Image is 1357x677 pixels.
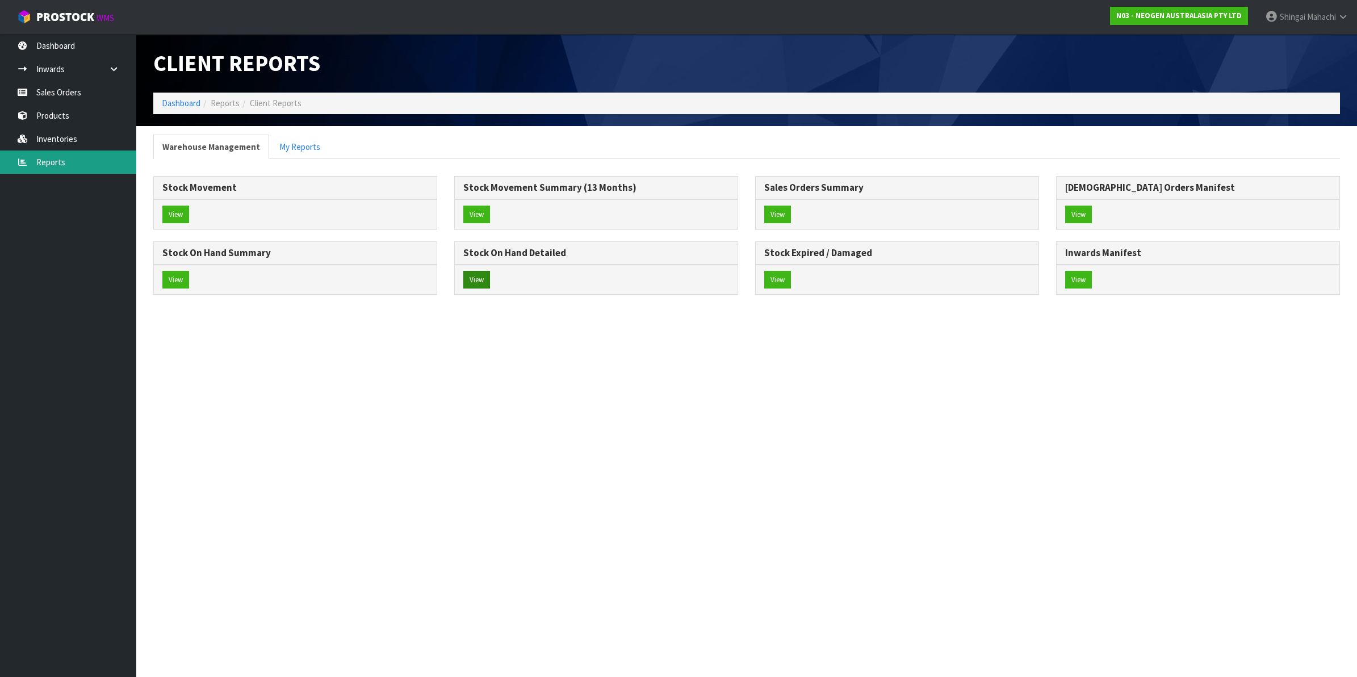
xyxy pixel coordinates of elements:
a: Dashboard [162,98,200,108]
a: Warehouse Management [153,135,269,159]
h3: Stock Expired / Damaged [764,248,1030,258]
button: View [1065,271,1092,289]
h3: Inwards Manifest [1065,248,1331,258]
button: View [162,271,189,289]
button: View [463,271,490,289]
span: Mahachi [1307,11,1336,22]
span: ProStock [36,10,94,24]
h3: Stock Movement Summary (13 Months) [463,182,729,193]
span: Reports [211,98,240,108]
h3: [DEMOGRAPHIC_DATA] Orders Manifest [1065,182,1331,193]
h3: Stock On Hand Detailed [463,248,729,258]
button: View [463,206,490,224]
button: View [1065,206,1092,224]
span: Shingai [1280,11,1305,22]
strong: N03 - NEOGEN AUSTRALASIA PTY LTD [1116,11,1242,20]
a: My Reports [270,135,329,159]
button: View [162,206,189,224]
span: Client Reports [250,98,301,108]
button: View [764,271,791,289]
h3: Sales Orders Summary [764,182,1030,193]
button: View [764,206,791,224]
img: cube-alt.png [17,10,31,24]
small: WMS [97,12,114,23]
span: Client Reports [153,49,320,77]
h3: Stock Movement [162,182,428,193]
h3: Stock On Hand Summary [162,248,428,258]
